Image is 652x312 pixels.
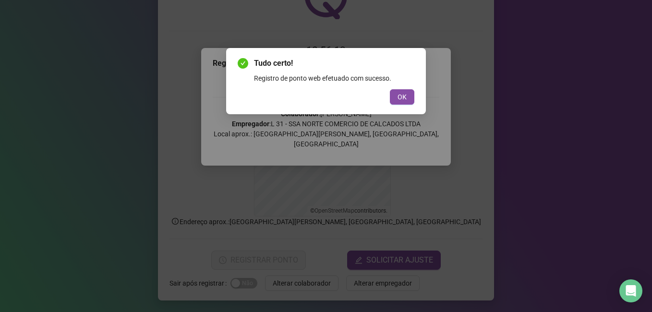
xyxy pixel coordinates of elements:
[390,89,414,105] button: OK
[398,92,407,102] span: OK
[238,58,248,69] span: check-circle
[254,58,414,69] span: Tudo certo!
[254,73,414,84] div: Registro de ponto web efetuado com sucesso.
[619,279,642,302] div: Open Intercom Messenger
